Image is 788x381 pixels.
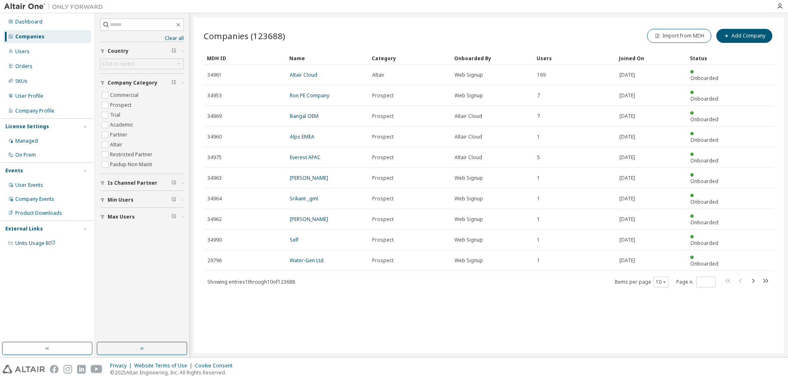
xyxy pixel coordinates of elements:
[676,277,716,287] span: Page n.
[455,134,482,140] span: Altair Cloud
[537,72,546,78] span: 169
[290,71,317,78] a: Altair Cloud
[619,154,635,161] span: [DATE]
[455,92,483,99] span: Web Signup
[290,133,314,140] a: Alps EMEA
[15,93,43,99] div: User Profile
[207,52,283,65] div: MDH ID
[195,362,237,369] div: Cookie Consent
[5,167,23,174] div: Events
[619,72,635,78] span: [DATE]
[372,154,394,161] span: Prospect
[207,278,295,285] span: Showing entries 1 through 10 of 123688
[110,90,140,100] label: Commercial
[207,257,222,264] span: 29796
[647,29,711,43] button: Import from MDH
[537,52,612,65] div: Users
[171,214,176,220] span: Clear filter
[619,134,635,140] span: [DATE]
[289,52,365,65] div: Name
[110,160,154,169] label: Paidup Non Maint
[290,92,329,99] a: Ron PE Company
[619,195,635,202] span: [DATE]
[372,257,394,264] span: Prospect
[455,257,483,264] span: Web Signup
[207,154,222,161] span: 34975
[690,240,718,247] span: Onboarded
[537,257,540,264] span: 1
[537,134,540,140] span: 1
[15,152,36,158] div: On Prem
[690,157,718,164] span: Onboarded
[171,48,176,54] span: Clear filter
[207,237,222,243] span: 34990
[100,174,184,192] button: Is Channel Partner
[15,63,33,70] div: Orders
[455,195,483,202] span: Web Signup
[619,52,683,65] div: Joined On
[171,180,176,186] span: Clear filter
[537,195,540,202] span: 1
[207,216,222,223] span: 34962
[690,136,718,143] span: Onboarded
[290,154,321,161] a: Everest APAC
[15,138,38,144] div: Managed
[108,214,135,220] span: Max Users
[537,237,540,243] span: 1
[102,61,134,67] div: Click to select
[207,195,222,202] span: 34964
[690,219,718,226] span: Onboarded
[290,216,328,223] a: [PERSON_NAME]
[455,175,483,181] span: Web Signup
[619,92,635,99] span: [DATE]
[290,257,325,264] a: Water-Gen Ltd.
[5,123,49,130] div: License Settings
[50,365,59,374] img: facebook.svg
[207,92,222,99] span: 34953
[455,113,482,120] span: Altair Cloud
[108,197,134,203] span: Min Users
[690,178,718,185] span: Onboarded
[207,113,222,120] span: 34969
[690,198,718,205] span: Onboarded
[290,174,328,181] a: [PERSON_NAME]
[110,120,135,130] label: Academic
[207,72,222,78] span: 34961
[537,92,540,99] span: 7
[110,369,237,376] p: © 2025 Altair Engineering, Inc. All Rights Reserved.
[372,237,394,243] span: Prospect
[91,365,103,374] img: youtube.svg
[108,180,157,186] span: Is Channel Partner
[372,175,394,181] span: Prospect
[15,108,54,114] div: Company Profile
[619,257,635,264] span: [DATE]
[619,216,635,223] span: [DATE]
[537,175,540,181] span: 1
[204,30,285,42] span: Companies (123688)
[619,113,635,120] span: [DATE]
[77,365,86,374] img: linkedin.svg
[15,182,43,188] div: User Events
[108,80,157,86] span: Company Category
[372,134,394,140] span: Prospect
[372,92,394,99] span: Prospect
[171,80,176,86] span: Clear filter
[134,362,195,369] div: Website Terms of Use
[454,52,530,65] div: Onboarded By
[372,72,385,78] span: Altair
[15,196,54,202] div: Company Events
[171,197,176,203] span: Clear filter
[4,2,107,11] img: Altair One
[108,48,129,54] span: Country
[690,95,718,102] span: Onboarded
[100,42,184,60] button: Country
[690,260,718,267] span: Onboarded
[690,116,718,123] span: Onboarded
[110,150,154,160] label: Restricted Partner
[63,365,72,374] img: instagram.svg
[455,237,483,243] span: Web Signup
[537,113,540,120] span: 7
[207,134,222,140] span: 34960
[690,75,718,82] span: Onboarded
[455,72,483,78] span: Web Signup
